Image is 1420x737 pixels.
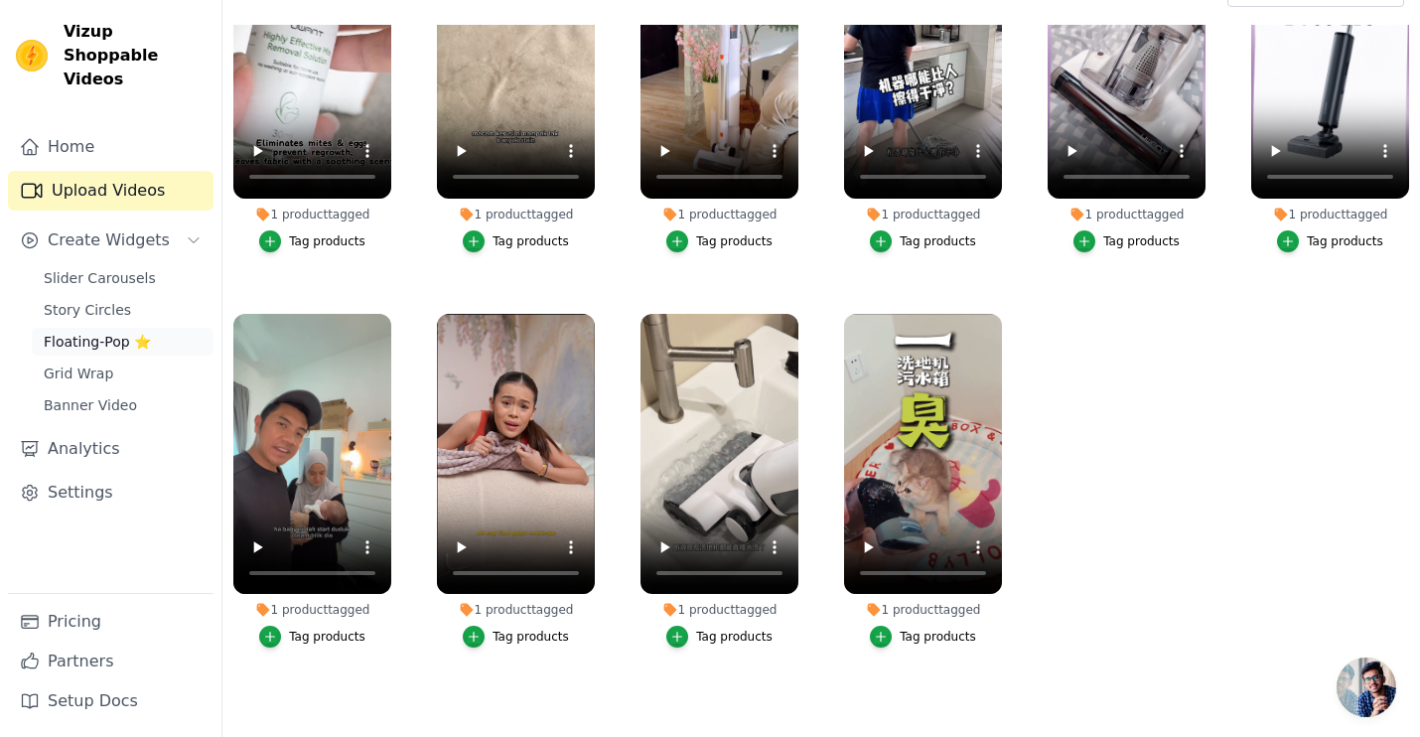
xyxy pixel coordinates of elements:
[696,629,773,645] div: Tag products
[1073,230,1180,252] button: Tag products
[1103,233,1180,249] div: Tag products
[463,230,569,252] button: Tag products
[640,602,798,618] div: 1 product tagged
[8,221,213,260] button: Create Widgets
[8,681,213,721] a: Setup Docs
[696,233,773,249] div: Tag products
[666,626,773,648] button: Tag products
[233,207,391,222] div: 1 product tagged
[1307,233,1383,249] div: Tag products
[870,230,976,252] button: Tag products
[870,626,976,648] button: Tag products
[44,364,113,383] span: Grid Wrap
[8,602,213,642] a: Pricing
[64,20,206,91] span: Vizup Shoppable Videos
[666,230,773,252] button: Tag products
[844,207,1002,222] div: 1 product tagged
[437,207,595,222] div: 1 product tagged
[8,429,213,469] a: Analytics
[32,296,213,324] a: Story Circles
[844,602,1002,618] div: 1 product tagged
[900,233,976,249] div: Tag products
[44,395,137,415] span: Banner Video
[8,171,213,211] a: Upload Videos
[437,602,595,618] div: 1 product tagged
[32,391,213,419] a: Banner Video
[1277,230,1383,252] button: Tag products
[289,629,365,645] div: Tag products
[8,127,213,167] a: Home
[44,332,151,352] span: Floating-Pop ⭐
[463,626,569,648] button: Tag products
[32,328,213,356] a: Floating-Pop ⭐
[640,207,798,222] div: 1 product tagged
[44,300,131,320] span: Story Circles
[289,233,365,249] div: Tag products
[259,230,365,252] button: Tag products
[1337,658,1396,717] div: Open chat
[8,642,213,681] a: Partners
[1251,207,1409,222] div: 1 product tagged
[32,360,213,387] a: Grid Wrap
[32,264,213,292] a: Slider Carousels
[259,626,365,648] button: Tag products
[16,40,48,72] img: Vizup
[44,268,156,288] span: Slider Carousels
[493,233,569,249] div: Tag products
[1048,207,1206,222] div: 1 product tagged
[8,473,213,513] a: Settings
[493,629,569,645] div: Tag products
[48,228,170,252] span: Create Widgets
[900,629,976,645] div: Tag products
[233,602,391,618] div: 1 product tagged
